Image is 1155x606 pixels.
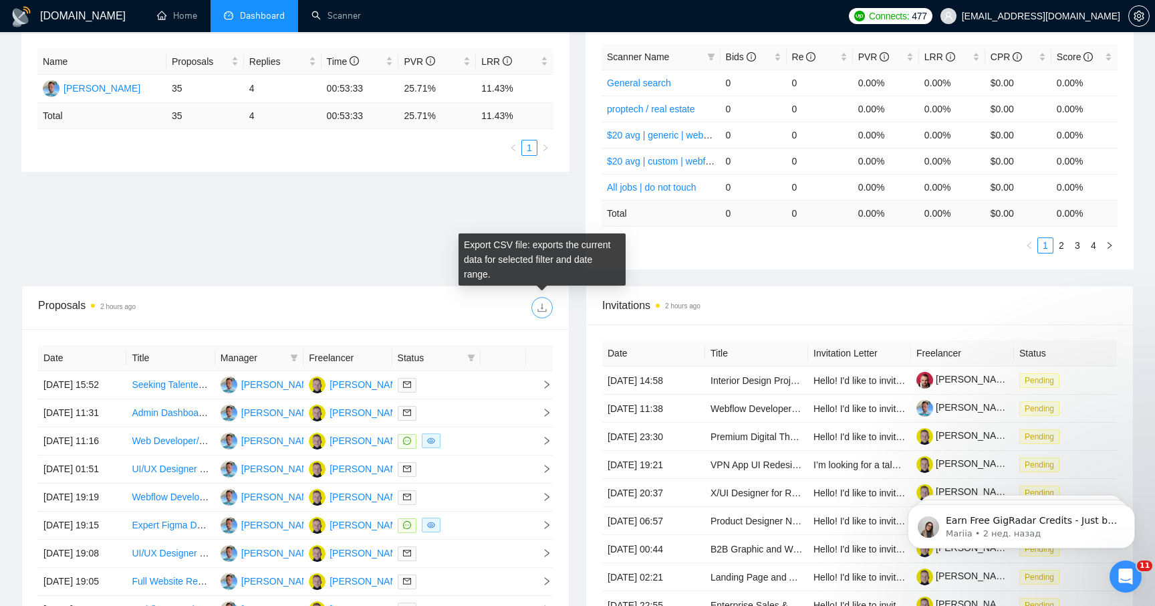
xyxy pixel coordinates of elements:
[1053,237,1069,254] li: 2
[309,489,326,506] img: MG
[350,56,359,66] span: info-circle
[602,535,705,563] td: [DATE] 00:44
[309,491,406,502] a: MG[PERSON_NAME]
[322,75,399,103] td: 00:53:33
[38,345,126,371] th: Date
[991,52,1022,62] span: CPR
[911,340,1014,367] th: Freelancer
[221,519,318,530] a: RM[PERSON_NAME]
[221,517,237,534] img: RM
[509,144,517,152] span: left
[403,409,411,417] span: mail
[1110,561,1142,593] iframe: Intercom live chat
[403,549,411,557] span: mail
[919,200,985,226] td: 0.00 %
[221,545,237,562] img: RM
[157,10,197,21] a: homeHome
[309,575,406,586] a: MG[PERSON_NAME]
[398,75,476,103] td: 25.71%
[792,52,816,62] span: Re
[1038,238,1053,253] a: 1
[126,512,215,540] td: Expert Figma Designer
[985,122,1051,148] td: $0.00
[1051,148,1118,174] td: 0.00%
[853,148,919,174] td: 0.00%
[1086,238,1101,253] a: 4
[38,427,126,456] td: [DATE] 11:16
[215,345,303,371] th: Manager
[531,408,551,417] span: right
[309,463,406,474] a: MG[PERSON_NAME]
[38,512,126,540] td: [DATE] 19:15
[705,479,808,507] td: X/UI Designer for Real Estate Platform Website
[126,540,215,568] td: UI/UX Designer Needed for Education Platform Revamp
[946,52,955,62] span: info-circle
[221,461,237,478] img: RM
[916,458,1013,469] a: [PERSON_NAME]
[1019,401,1059,416] span: Pending
[398,350,462,365] span: Status
[531,380,551,389] span: right
[1019,431,1065,441] a: Pending
[330,405,406,420] div: [PERSON_NAME]
[1019,570,1059,585] span: Pending
[249,54,306,69] span: Replies
[244,49,322,75] th: Replies
[721,174,787,200] td: 0
[924,52,955,62] span: LRR
[1051,174,1118,200] td: 0.00%
[858,52,890,62] span: PVR
[787,200,853,226] td: 0
[916,430,1013,441] a: [PERSON_NAME]
[309,407,406,417] a: MG[PERSON_NAME]
[985,148,1051,174] td: $0.00
[705,367,808,395] td: Interior Design Project for Office Space
[100,303,136,310] time: 2 hours ago
[912,9,926,23] span: 477
[602,507,705,535] td: [DATE] 06:57
[1051,122,1118,148] td: 0.00%
[787,174,853,200] td: 0
[985,70,1051,96] td: $0.00
[1102,237,1118,254] button: right
[11,6,32,27] img: logo
[221,350,285,365] span: Manager
[607,182,696,193] a: All jobs | do not touch
[404,56,435,67] span: PVR
[467,354,475,362] span: filter
[869,9,909,23] span: Connects:
[853,96,919,122] td: 0.00%
[166,75,244,103] td: 35
[665,302,700,310] time: 2 hours ago
[787,122,853,148] td: 0
[607,130,727,140] a: $20 avg | generic | web apps
[221,547,318,558] a: RM[PERSON_NAME]
[309,573,326,590] img: MG
[505,140,521,156] button: left
[241,518,318,532] div: [PERSON_NAME]
[309,461,326,478] img: MG
[403,381,411,389] span: mail
[711,488,907,498] a: X/UI Designer for Real Estate Platform Website
[503,56,512,66] span: info-circle
[787,148,853,174] td: 0
[1128,11,1150,21] a: setting
[290,354,298,362] span: filter
[330,433,406,448] div: [PERSON_NAME]
[1014,340,1117,367] th: Status
[403,493,411,501] span: mail
[531,297,553,318] button: download
[711,375,873,386] a: Interior Design Project for Office Space
[330,490,406,504] div: [PERSON_NAME]
[221,491,318,502] a: RM[PERSON_NAME]
[726,52,756,62] span: Bids
[919,122,985,148] td: 0.00%
[853,122,919,148] td: 0.00%
[521,140,537,156] li: 1
[132,576,560,587] a: Full Website Redesign & Development for a Medical Device Reprocessing Provider (with Geo-Redirect)
[1019,458,1059,472] span: Pending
